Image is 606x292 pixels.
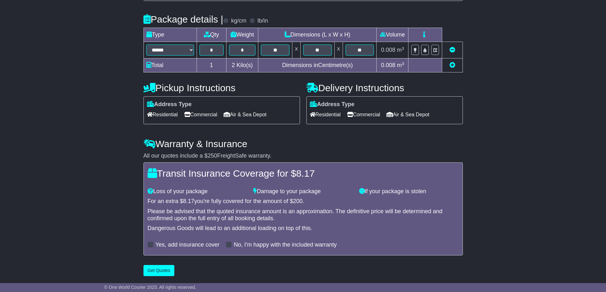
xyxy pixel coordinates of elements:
td: Weight [226,28,258,42]
h4: Warranty & Insurance [143,139,463,149]
td: 1 [197,58,226,72]
sup: 3 [402,46,404,51]
td: x [334,42,343,58]
td: x [292,42,301,58]
label: lb/in [257,17,268,24]
span: 8.17 [296,168,315,179]
td: Volume [377,28,408,42]
h4: Package details | [143,14,223,24]
span: © One World Courier 2025. All rights reserved. [104,285,196,290]
td: Kilo(s) [226,58,258,72]
span: 8.17 [183,198,194,204]
label: Address Type [147,101,192,108]
span: Commercial [184,110,217,119]
span: m [397,47,404,53]
div: All our quotes include a $ FreightSafe warranty. [143,153,463,160]
div: Please be advised that the quoted insurance amount is an approximation. The definitive price will... [148,208,459,222]
div: If your package is stolen [356,188,462,195]
h4: Transit Insurance Coverage for $ [148,168,459,179]
span: 200 [293,198,303,204]
span: m [397,62,404,68]
span: 2 [232,62,235,68]
span: Commercial [347,110,380,119]
label: No, I'm happy with the included warranty [234,241,337,248]
td: Qty [197,28,226,42]
button: Get Quotes [143,265,175,276]
sup: 3 [402,61,404,66]
a: Add new item [449,62,455,68]
div: Loss of your package [144,188,250,195]
h4: Pickup Instructions [143,83,300,93]
span: Residential [147,110,178,119]
label: Yes, add insurance cover [156,241,219,248]
td: Total [143,58,197,72]
label: Address Type [310,101,355,108]
td: Dimensions in Centimetre(s) [258,58,377,72]
td: Dimensions (L x W x H) [258,28,377,42]
h4: Delivery Instructions [306,83,463,93]
span: Air & Sea Depot [387,110,429,119]
span: Air & Sea Depot [224,110,267,119]
span: 250 [208,153,217,159]
a: Remove this item [449,47,455,53]
label: kg/cm [231,17,246,24]
div: Damage to your package [250,188,356,195]
span: 0.008 [381,62,395,68]
div: Dangerous Goods will lead to an additional loading on top of this. [148,225,459,232]
td: Type [143,28,197,42]
span: Residential [310,110,341,119]
div: For an extra $ you're fully covered for the amount of $ . [148,198,459,205]
span: 0.008 [381,47,395,53]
